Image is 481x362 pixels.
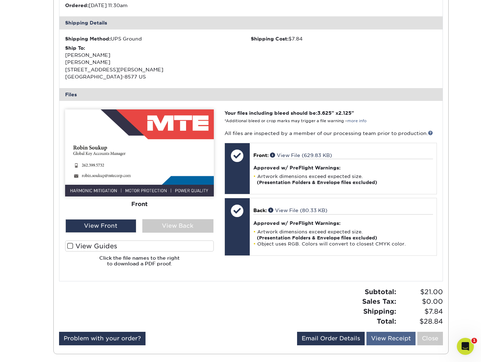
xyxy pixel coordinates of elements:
span: $28.84 [398,317,443,326]
li: Artwork dimensions exceed expected size. [253,229,433,241]
strong: Ordered: [65,2,89,8]
span: Back: [253,207,267,213]
a: View File (629.83 KB) [270,152,332,158]
span: 2.125 [338,110,351,116]
strong: (Presentation Folders & Envelope files excluded) [257,235,377,241]
h4: Approved w/ PreFlight Warnings: [253,220,433,226]
a: Problem with your order? [59,332,146,345]
strong: Sales Tax: [362,297,396,305]
strong: Total: [377,317,396,325]
div: [PERSON_NAME] [PERSON_NAME] [STREET_ADDRESS][PERSON_NAME] [GEOGRAPHIC_DATA]-8577 US [65,44,251,81]
span: Front: [253,152,269,158]
span: 1 [471,338,477,344]
div: View Back [142,219,213,233]
span: $21.00 [398,287,443,297]
p: All files are inspected by a member of our processing team prior to production. [224,130,437,137]
strong: Subtotal: [365,288,396,296]
div: $7.84 [251,35,437,42]
label: View Guides [65,241,214,252]
div: UPS Ground [65,35,251,42]
a: Close [417,332,443,345]
span: $0.00 [398,297,443,307]
li: Object uses RGB. Colors will convert to closest CMYK color. [253,241,433,247]
li: [DATE] 11:30am [65,2,251,9]
h6: Click the file names to the right to download a PDF proof. [65,255,214,272]
a: Email Order Details [297,332,365,345]
strong: (Presentation Folders & Envelope files excluded) [257,180,377,185]
div: Files [59,88,443,101]
div: View Front [65,219,137,233]
small: *Additional bleed or crop marks may trigger a file warning – [224,119,366,123]
span: $7.84 [398,307,443,317]
div: Front [65,196,214,212]
strong: Shipping: [363,307,396,315]
strong: Ship To: [65,45,85,51]
a: View Receipt [366,332,416,345]
strong: Shipping Cost: [251,36,289,42]
li: Artwork dimensions exceed expected size. [253,173,433,185]
span: 3.625 [317,110,332,116]
h4: Approved w/ PreFlight Warnings: [253,165,433,171]
strong: Shipping Method: [65,36,111,42]
iframe: Intercom live chat [457,338,474,355]
div: Shipping Details [59,16,443,29]
a: more info [347,119,366,123]
a: View File (80.33 KB) [268,207,327,213]
strong: Your files including bleed should be: " x " [224,110,354,116]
